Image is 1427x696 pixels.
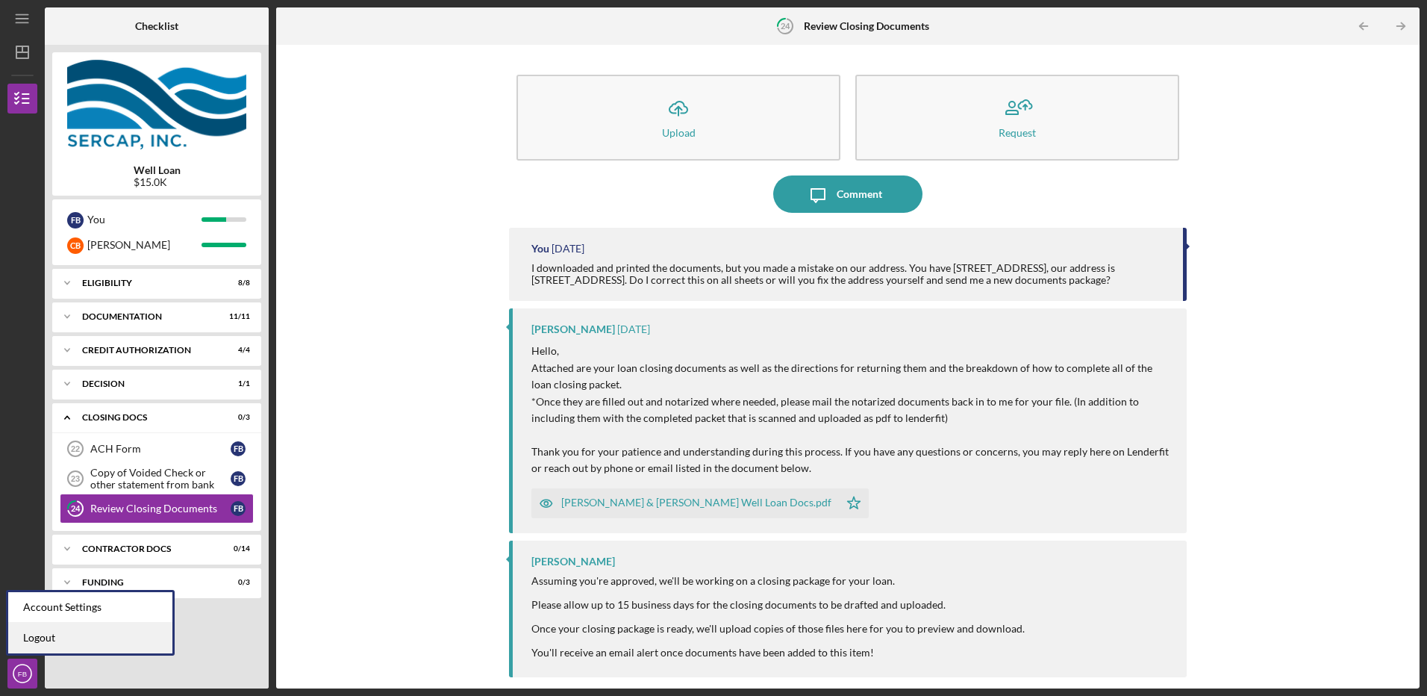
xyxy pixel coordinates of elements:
[552,243,584,255] time: 2025-08-10 01:12
[531,243,549,255] div: You
[18,670,27,678] text: FB
[135,20,178,32] b: Checklist
[90,503,231,515] div: Review Closing Documents
[67,237,84,254] div: C B
[531,360,1171,394] p: Attached are your loan closing documents as well as the directions for returning them and the bre...
[90,443,231,455] div: ACH Form
[223,379,250,388] div: 1 / 1
[561,497,831,509] div: [PERSON_NAME] & [PERSON_NAME] Well Loan Docs.pdf
[223,544,250,553] div: 0 / 14
[82,312,213,321] div: Documentation
[231,441,246,456] div: F B
[531,556,615,568] div: [PERSON_NAME]
[999,127,1036,138] div: Request
[231,471,246,486] div: F B
[82,379,213,388] div: Decision
[82,279,213,288] div: Eligibility
[837,175,882,213] div: Comment
[60,434,254,464] a: 22ACH FormFB
[531,599,1025,611] div: Please allow up to 15 business days for the closing documents to be drafted and uploaded.
[531,394,1171,427] p: *Once they are filled out and notarized where needed, please mail the notarized documents back in...
[531,647,1025,659] div: You'll receive an email alert once documents have been added to this item!
[223,578,250,587] div: 0 / 3
[87,207,202,232] div: You
[90,467,231,491] div: Copy of Voided Check or other statement from bank
[531,262,1167,286] div: I downloaded and printed the documents, but you made a mistake on our address. You have [STREET_A...
[531,623,1025,635] div: Once your closing package is ready, we'll upload copies of those files here for you to preview an...
[223,413,250,422] div: 0 / 3
[531,575,1025,587] div: Assuming you're approved, we'll be working on a closing package for your loan.
[87,232,202,258] div: [PERSON_NAME]
[60,494,254,523] a: 24Review Closing DocumentsFB
[71,504,81,514] tspan: 24
[82,346,213,355] div: CREDIT AUTHORIZATION
[67,212,84,229] div: F B
[52,60,261,149] img: Product logo
[8,592,172,623] div: Account Settings
[516,75,840,161] button: Upload
[223,346,250,355] div: 4 / 4
[531,488,869,518] button: [PERSON_NAME] & [PERSON_NAME] Well Loan Docs.pdf
[71,474,80,483] tspan: 23
[82,544,213,553] div: Contractor Docs
[531,343,1171,359] p: Hello,
[617,323,650,335] time: 2025-08-06 20:28
[781,21,790,31] tspan: 24
[71,444,80,453] tspan: 22
[223,312,250,321] div: 11 / 11
[531,323,615,335] div: [PERSON_NAME]
[82,413,213,422] div: CLOSING DOCS
[531,444,1171,477] p: Thank you for your patience and understanding during this process. If you have any questions or c...
[8,623,172,653] a: Logout
[231,501,246,516] div: F B
[60,464,254,494] a: 23Copy of Voided Check or other statement from bankFB
[662,127,696,138] div: Upload
[134,164,181,176] b: Well Loan
[82,578,213,587] div: Funding
[134,176,181,188] div: $15.0K
[7,659,37,689] button: FB
[855,75,1179,161] button: Request
[223,279,250,288] div: 8 / 8
[773,175,922,213] button: Comment
[804,20,929,32] b: Review Closing Documents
